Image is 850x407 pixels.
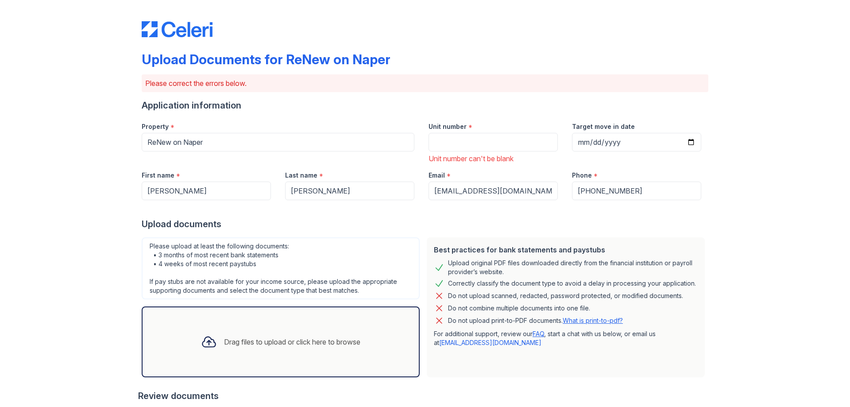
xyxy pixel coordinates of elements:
p: For additional support, review our , start a chat with us below, or email us at [434,329,698,347]
div: Best practices for bank statements and paystubs [434,244,698,255]
label: Email [429,171,445,180]
div: Upload original PDF files downloaded directly from the financial institution or payroll provider’... [448,259,698,276]
label: First name [142,171,174,180]
label: Last name [285,171,317,180]
a: [EMAIL_ADDRESS][DOMAIN_NAME] [439,339,541,346]
div: Correctly classify the document type to avoid a delay in processing your application. [448,278,696,289]
div: Please upload at least the following documents: • 3 months of most recent bank statements • 4 wee... [142,237,420,299]
div: Drag files to upload or click here to browse [224,337,360,347]
p: Do not upload print-to-PDF documents. [448,316,623,325]
div: Do not upload scanned, redacted, password protected, or modified documents. [448,291,683,301]
div: Review documents [138,390,708,402]
img: CE_Logo_Blue-a8612792a0a2168367f1c8372b55b34899dd931a85d93a1a3d3e32e68fde9ad4.png [142,21,212,37]
div: Upload documents [142,218,708,230]
a: FAQ [533,330,544,337]
div: Application information [142,99,708,112]
label: Unit number [429,122,467,131]
label: Target move in date [572,122,635,131]
div: Do not combine multiple documents into one file. [448,303,590,314]
label: Phone [572,171,592,180]
a: What is print-to-pdf? [563,317,623,324]
div: Upload Documents for ReNew on Naper [142,51,390,67]
label: Property [142,122,169,131]
div: Unit number can't be blank [429,153,558,164]
p: Please correct the errors below. [145,78,705,89]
